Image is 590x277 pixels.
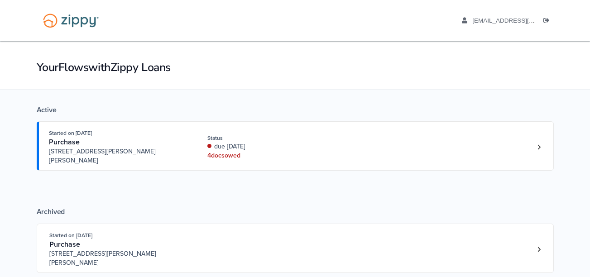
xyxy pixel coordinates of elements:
a: Loan number 4201219 [532,140,546,154]
span: Started on [DATE] [49,232,92,239]
a: Loan number 3844698 [532,243,546,256]
a: Log out [543,17,553,26]
div: Status [207,134,328,142]
div: Active [37,105,554,115]
img: Logo [37,9,105,32]
div: due [DATE] [207,142,328,151]
span: andcook84@outlook.com [472,17,576,24]
span: Purchase [49,138,80,147]
a: edit profile [462,17,576,26]
div: Archived [37,207,554,216]
span: [STREET_ADDRESS][PERSON_NAME][PERSON_NAME] [49,249,187,267]
a: Open loan 4201219 [37,121,554,171]
h1: Your Flows with Zippy Loans [37,60,554,75]
a: Open loan 3844698 [37,224,554,273]
span: [STREET_ADDRESS][PERSON_NAME][PERSON_NAME] [49,147,187,165]
span: Purchase [49,240,80,249]
span: Started on [DATE] [49,130,92,136]
div: 4 doc s owed [207,151,328,160]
